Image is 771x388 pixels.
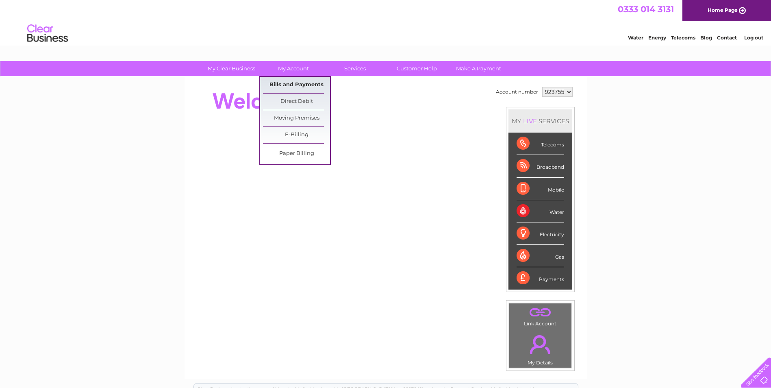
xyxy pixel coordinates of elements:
[521,117,539,125] div: LIVE
[671,35,695,41] a: Telecoms
[511,305,569,320] a: .
[517,133,564,155] div: Telecoms
[628,35,643,41] a: Water
[198,61,265,76] a: My Clear Business
[517,178,564,200] div: Mobile
[509,328,572,368] td: My Details
[260,61,327,76] a: My Account
[517,267,564,289] div: Payments
[383,61,450,76] a: Customer Help
[494,85,540,99] td: Account number
[194,4,578,39] div: Clear Business is a trading name of Verastar Limited (registered in [GEOGRAPHIC_DATA] No. 3667643...
[517,222,564,245] div: Electricity
[511,330,569,359] a: .
[648,35,666,41] a: Energy
[509,303,572,329] td: Link Account
[27,21,68,46] img: logo.png
[445,61,512,76] a: Make A Payment
[321,61,389,76] a: Services
[508,109,572,133] div: MY SERVICES
[263,146,330,162] a: Paper Billing
[744,35,763,41] a: Log out
[263,77,330,93] a: Bills and Payments
[618,4,674,14] a: 0333 014 3131
[263,94,330,110] a: Direct Debit
[263,127,330,143] a: E-Billing
[263,110,330,126] a: Moving Premises
[517,155,564,177] div: Broadband
[717,35,737,41] a: Contact
[517,245,564,267] div: Gas
[517,200,564,222] div: Water
[700,35,712,41] a: Blog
